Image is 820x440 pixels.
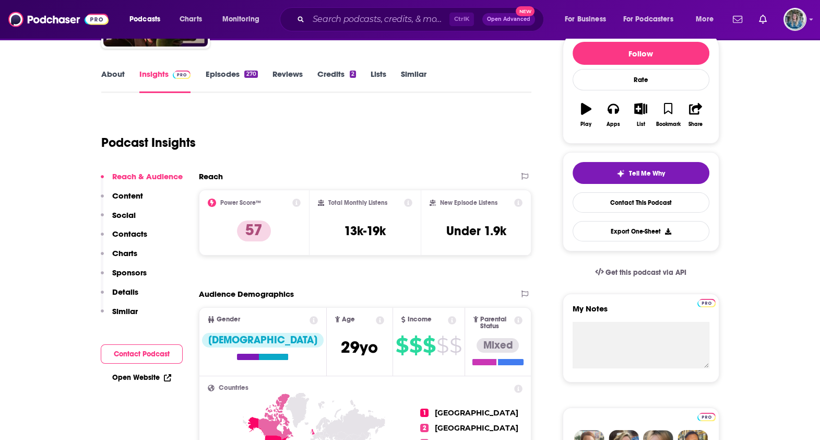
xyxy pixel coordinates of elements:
span: Charts [180,12,202,27]
button: Bookmark [655,96,682,134]
span: $ [436,337,448,354]
a: Lists [371,69,386,93]
a: Credits2 [317,69,356,93]
button: open menu [688,11,727,28]
button: Charts [101,248,137,268]
a: InsightsPodchaser Pro [139,69,191,93]
a: Show notifications dropdown [755,10,771,28]
span: For Business [565,12,606,27]
h2: New Episode Listens [440,199,497,206]
span: 2 [420,424,429,432]
a: Similar [401,69,426,93]
button: Play [573,96,600,134]
p: Sponsors [112,268,147,277]
a: Pro website [697,297,716,307]
p: 57 [237,221,271,241]
img: tell me why sparkle [616,169,625,178]
label: My Notes [573,304,709,322]
a: Pro website [697,411,716,421]
span: $ [423,337,435,354]
input: Search podcasts, credits, & more... [308,11,449,28]
div: Apps [607,121,620,128]
span: Get this podcast via API [605,268,686,277]
button: Social [101,210,136,229]
a: About [101,69,125,93]
div: Play [580,121,591,128]
button: Contact Podcast [101,344,183,364]
img: Podchaser Pro [173,71,191,79]
button: Export One-Sheet [573,221,709,241]
span: Gender [217,316,240,323]
button: Contacts [101,229,147,248]
span: Logged in as EllaDavidson [783,8,806,31]
span: Income [408,316,432,323]
span: For Podcasters [623,12,673,27]
div: 270 [244,71,257,78]
button: open menu [215,11,273,28]
span: Parental Status [480,316,513,330]
div: [DEMOGRAPHIC_DATA] [202,333,324,348]
span: Monitoring [222,12,259,27]
p: Social [112,210,136,220]
a: Episodes270 [205,69,257,93]
p: Reach & Audience [112,171,183,181]
button: open menu [122,11,174,28]
span: Age [342,316,355,323]
span: [GEOGRAPHIC_DATA] [435,408,518,418]
button: Details [101,287,138,306]
h2: Audience Demographics [199,289,294,299]
span: 29 yo [341,337,378,357]
button: Sponsors [101,268,147,287]
span: $ [396,337,408,354]
a: Open Website [112,373,171,382]
h2: Power Score™ [220,199,261,206]
img: Podchaser - Follow, Share and Rate Podcasts [8,9,109,29]
div: List [637,121,645,128]
a: Contact This Podcast [573,192,709,213]
span: Open Advanced [487,17,530,22]
img: User Profile [783,8,806,31]
img: Podchaser Pro [697,299,716,307]
span: Countries [219,385,248,391]
div: Share [688,121,703,128]
a: Charts [173,11,208,28]
div: Mixed [477,338,519,353]
a: Reviews [272,69,303,93]
p: Details [112,287,138,297]
button: open menu [557,11,619,28]
span: More [696,12,714,27]
a: Show notifications dropdown [729,10,746,28]
button: Content [101,191,143,210]
button: Open AdvancedNew [482,13,535,26]
span: Tell Me Why [629,169,665,178]
img: Podchaser Pro [697,413,716,421]
button: tell me why sparkleTell Me Why [573,162,709,184]
p: Charts [112,248,137,258]
div: 2 [350,71,356,78]
button: Similar [101,306,138,326]
button: open menu [616,11,688,28]
h2: Total Monthly Listens [328,199,387,206]
span: New [516,6,534,16]
button: Show profile menu [783,8,806,31]
button: List [627,96,654,134]
div: Bookmark [656,121,680,128]
h1: Podcast Insights [101,135,196,150]
button: Share [682,96,709,134]
span: $ [449,337,461,354]
span: $ [409,337,422,354]
p: Contacts [112,229,147,239]
div: Rate [573,69,709,90]
span: Ctrl K [449,13,474,26]
span: [GEOGRAPHIC_DATA] [435,423,518,433]
h3: Under 1.9k [446,223,506,239]
h2: Reach [199,171,223,181]
p: Similar [112,306,138,316]
button: Apps [600,96,627,134]
a: Get this podcast via API [587,260,695,285]
h3: 13k-19k [344,223,386,239]
span: 1 [420,409,429,417]
p: Content [112,191,143,201]
button: Reach & Audience [101,171,183,191]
